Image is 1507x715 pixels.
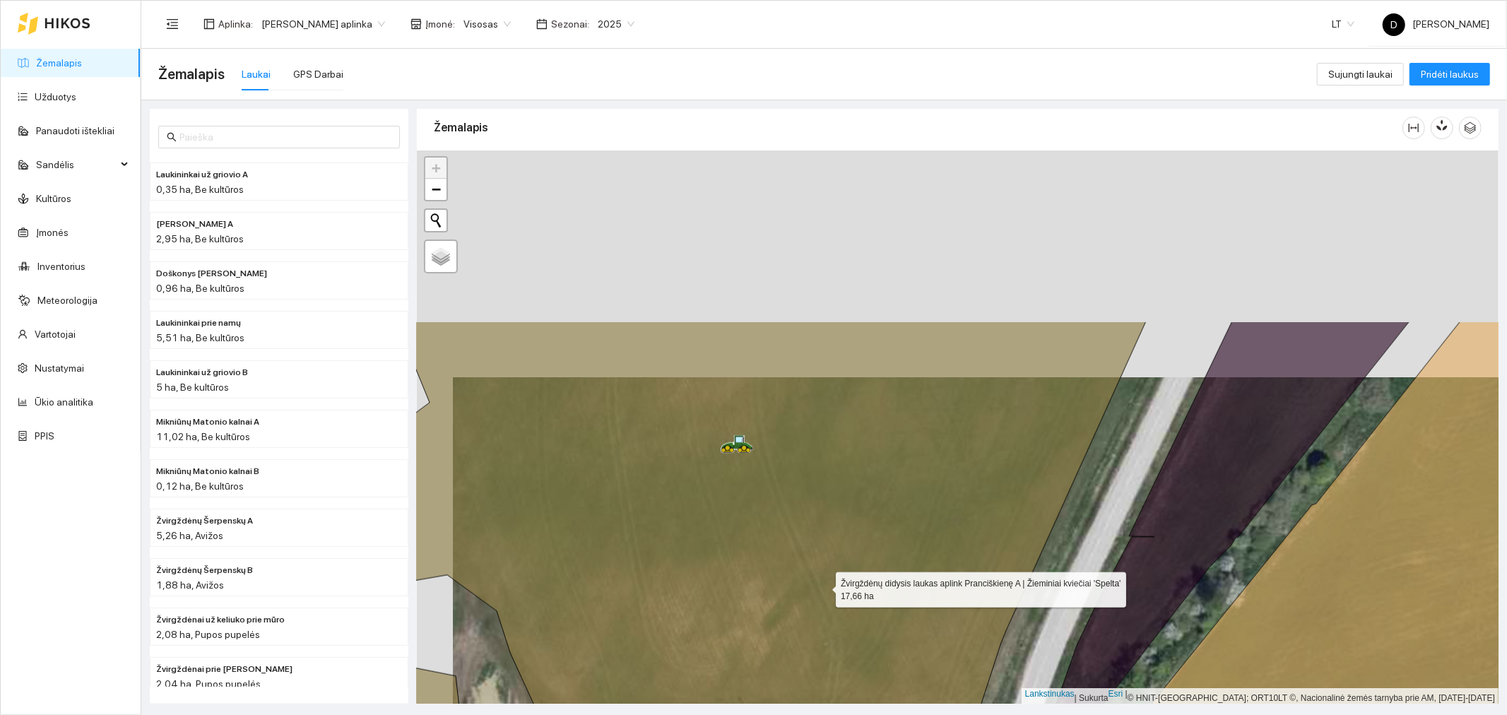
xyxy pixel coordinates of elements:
[156,663,292,676] span: Žvirgždėnai prie mūro Močiutės
[425,18,453,30] font: Įmonė
[261,13,385,35] span: Donato Klimkevičiaus aplinka
[432,159,441,177] font: +
[156,184,244,195] font: 0,35 ha, Be kultūros
[156,579,224,591] font: 1,88 ha, Avižos
[425,241,456,272] a: Sluoksniai
[156,678,261,690] font: 2,04 ha, Pupos pupelės
[179,129,391,145] input: Paieška
[1332,13,1354,35] span: LT
[156,516,253,526] font: Žvirgždėnų Šerpenskų A
[35,329,76,340] a: Vartotojai
[1109,689,1123,699] a: Esri
[156,629,260,640] font: 2,08 ha, Pupos pupelės
[1410,69,1490,80] a: Pridėti laukus
[156,332,244,343] font: 5,51 ha, Be kultūros
[1125,689,1128,699] font: |
[463,18,498,30] font: Visosas
[156,283,244,294] font: 0,96 ha, Be kultūros
[156,219,233,229] font: [PERSON_NAME] A
[1412,18,1489,30] font: [PERSON_NAME]
[425,158,447,179] a: Priartinti
[1317,63,1404,85] button: Sujungti laukai
[36,125,114,136] a: Panaudoti ištekliai
[261,18,372,30] font: [PERSON_NAME] aplinka
[158,66,225,83] font: Žemalapis
[536,18,548,30] span: kalendorius
[156,366,248,379] span: Laukininkai už griovio B
[156,613,285,627] span: Žvirgždėnai už keliuko prie mūro
[37,295,97,306] a: Meteorologija
[36,159,74,170] font: Sandėlis
[551,18,587,30] font: Sezonai
[156,218,233,231] span: Doškonys Sabonienė A
[35,91,76,102] a: Užduotys
[156,268,267,278] font: Doškonys [PERSON_NAME]
[1332,18,1342,30] font: LT
[156,318,241,328] font: Laukininkai prie namų
[156,382,229,393] font: 5 ha, Be kultūros
[158,63,225,85] span: Žemalapis
[156,565,253,575] font: Žvirgždėnų Šerpenskų B
[156,431,250,442] font: 11,02 ha, Be kultūros
[156,267,267,280] span: Doškonys Sabonienė B.
[156,465,259,478] span: Mikniūnų Matonio kalnai B
[1402,117,1425,139] button: stulpelio plotis
[1410,63,1490,85] button: Pridėti laukus
[203,18,215,30] span: išdėstymas
[1390,19,1397,30] font: D
[156,417,259,427] font: Mikniūnų Matonio kalnai A
[156,480,244,492] font: 0,12 ha, Be kultūros
[1403,122,1424,134] span: stulpelio plotis
[156,514,253,528] span: Žvirgždėnų Šerpenskų A
[1328,69,1393,80] font: Sujungti laukai
[425,210,447,231] button: Pradėti naują paiešką
[166,18,179,30] span: meniu sulankstymas
[587,18,589,30] font: :
[218,18,251,30] font: Aplinka
[242,69,271,80] font: Laukai
[410,18,422,30] span: parduotuvė
[156,233,244,244] font: 2,95 ha, Be kultūros
[156,317,241,330] span: Laukininkai prie namų
[36,193,71,204] a: Kultūros
[35,362,84,374] a: Nustatymai
[35,396,93,408] a: Ūkio analitika
[156,170,248,179] font: Laukininkai už griovio A
[432,180,441,198] font: −
[598,13,634,35] span: 2025
[1075,693,1109,703] font: | Sukurta
[434,121,488,134] font: Žemalapis
[36,227,69,238] a: Įmonės
[156,615,285,625] font: Žvirgždėnai už keliuko prie mūro
[463,13,511,35] span: Visosas
[1025,689,1075,699] a: Lankstinukas
[156,664,292,674] font: Žvirgždėnai prie [PERSON_NAME]
[156,367,248,377] font: Laukininkai už griovio B
[293,69,343,80] font: GPS Darbai
[156,466,259,476] font: Mikniūnų Matonio kalnai B
[35,430,54,442] a: PPIS
[453,18,455,30] font: :
[251,18,253,30] font: :
[37,261,85,272] a: Inventorius
[425,179,447,200] a: Atitolinti
[167,132,177,142] span: paieška
[156,564,253,577] span: Žvirgždėnų Šerpenskų B
[1421,69,1479,80] font: Pridėti laukus
[156,415,259,429] span: Mikniūnų Matonio kalnai A
[36,57,82,69] a: Žemalapis
[158,10,187,38] button: meniu sulankstymas
[1317,69,1404,80] a: Sujungti laukai
[1128,693,1495,703] font: © HNIT-[GEOGRAPHIC_DATA]; ORT10LT ©, Nacionalinė žemės tarnyba prie AM, [DATE]-[DATE]
[156,530,223,541] font: 5,26 ha, Avižos
[156,168,248,182] span: Laukininkai už griovio A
